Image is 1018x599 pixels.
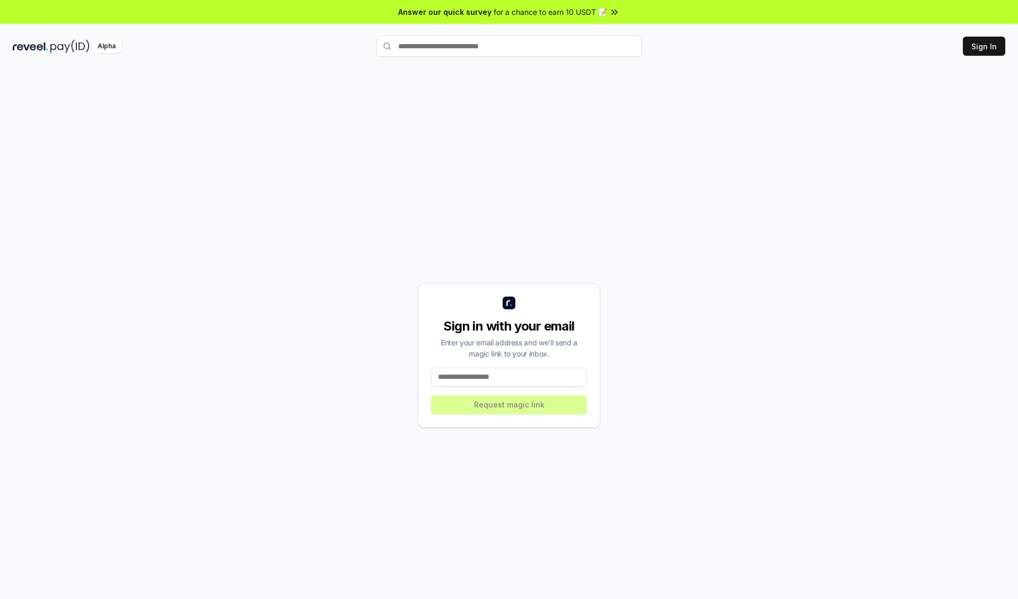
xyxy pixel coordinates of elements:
div: Alpha [92,40,121,53]
img: pay_id [50,40,90,53]
button: Sign In [963,37,1005,56]
div: Enter your email address and we’ll send a magic link to your inbox. [431,337,587,359]
img: reveel_dark [13,40,48,53]
div: Sign in with your email [431,318,587,335]
img: logo_small [503,297,515,309]
span: for a chance to earn 10 USDT 📝 [494,6,607,18]
span: Answer our quick survey [398,6,492,18]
